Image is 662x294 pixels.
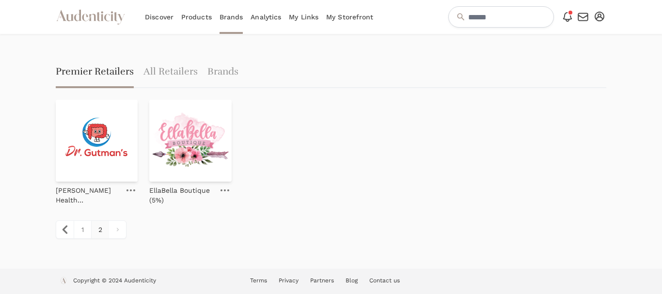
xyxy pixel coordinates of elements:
[207,57,238,88] a: Brands
[91,221,109,238] span: 2
[149,186,214,205] p: EllaBella Boutique (5%)
[310,277,334,284] a: Partners
[369,277,400,284] a: Contact us
[143,57,198,88] a: All Retailers
[56,182,120,205] a: [PERSON_NAME] Health Supplements (10%)
[56,100,138,182] img: soL4zDwaWNGr+06uUNo48iu44Mz9Eh5+AawB1dvaeDJm7w3RHrWK7zL997yIPJdZIM3OffDtRwcHBwcHBwcHBwcHBwcHBwcHB...
[279,277,299,284] a: Privacy
[346,277,358,284] a: Blog
[56,220,126,239] nav: pagination
[149,182,214,205] a: EllaBella Boutique (5%)
[56,57,134,88] span: Premier Retailers
[149,100,231,182] img: ELLABELLA---logo_360x.png
[74,221,91,238] a: 1
[73,277,156,286] p: Copyright © 2024 Audenticity
[250,277,267,284] a: Terms
[56,186,120,205] p: [PERSON_NAME] Health Supplements (10%)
